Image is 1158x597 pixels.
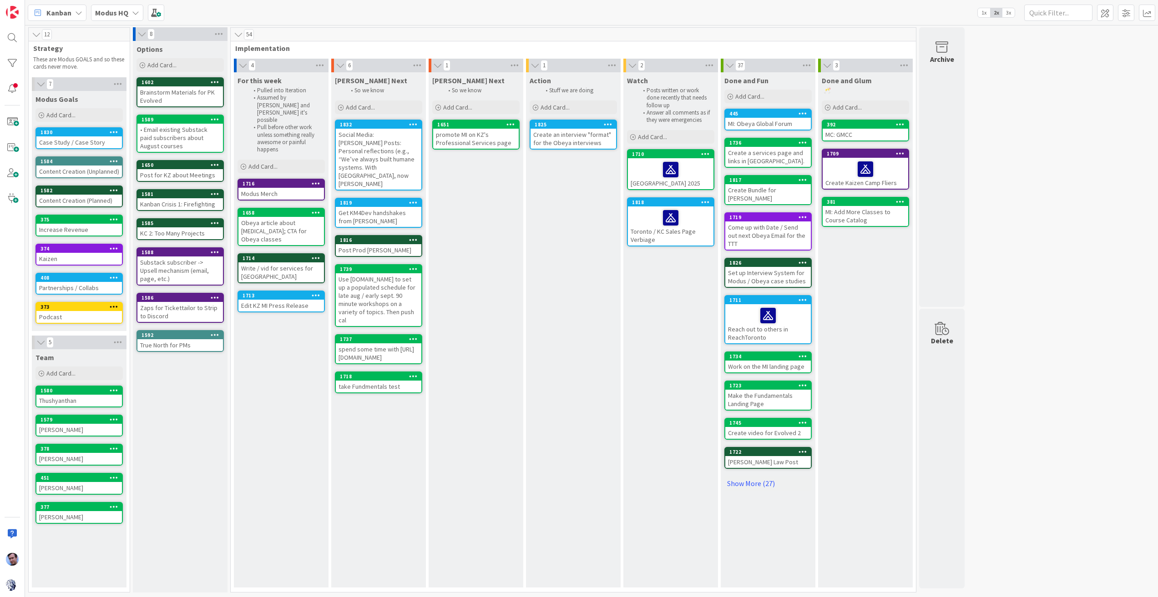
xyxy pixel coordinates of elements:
a: 375Increase Revenue [35,215,123,236]
div: 1714 [238,254,324,262]
a: 1650Post for KZ about Meetings [137,160,224,182]
div: 1826 [729,260,811,266]
a: 1818Toronto / KC Sales Page Verbiage [627,197,714,246]
div: 451[PERSON_NAME] [36,474,122,494]
div: 1658 [243,210,324,216]
a: 377[PERSON_NAME] [35,502,123,524]
div: 1711 [725,296,811,304]
div: 1586Zaps for Tickettailor to Strip to Discord [137,294,223,322]
div: 373 [36,303,122,311]
div: 1734 [729,353,811,360]
div: 1584 [40,158,122,165]
div: Create video for Evolved 2 [725,427,811,439]
div: 1602 [142,79,223,85]
span: Add Card... [638,133,667,141]
div: 375 [36,216,122,224]
div: 1825 [531,120,616,129]
div: Post for KZ about Meetings [137,169,223,181]
div: [PERSON_NAME] [36,511,122,523]
div: Write / vid for services for [GEOGRAPHIC_DATA] [238,262,324,282]
div: Get KM4Dev handshakes from [PERSON_NAME] [336,207,421,227]
div: 1737 [340,336,421,342]
a: 1816Post Prod [PERSON_NAME] [335,235,422,257]
a: 1719Come up with Date / Send out next Obeya Email for the TTT [724,212,812,251]
div: 1709 [823,150,908,158]
div: Obeya article about [MEDICAL_DATA]; CTA for Obeya classes [238,217,324,245]
div: 1722 [729,449,811,455]
div: 1584Content Creation (Unplanned) [36,157,122,177]
div: Kanban Crisis 1: Firefighting [137,198,223,210]
div: 1580Thushyanthan [36,386,122,406]
div: Content Creation (Planned) [36,195,122,206]
div: 1723Make the Fundamentals Landing Page [725,381,811,410]
div: 1817Create Bundle for [PERSON_NAME] [725,176,811,204]
li: Answer all comments as if they were emergencies [638,109,713,124]
div: 1739 [340,266,421,272]
div: 445 [725,110,811,118]
li: Pull before other work unless something really awesome or painful happens [248,124,324,153]
div: 1826 [725,259,811,267]
li: Posts written or work done recently that needs follow up [638,87,713,109]
a: Show More (27) [724,476,812,491]
span: 37 [735,60,745,71]
span: Add Card... [541,103,570,111]
a: 1580Thushyanthan [35,386,123,407]
span: Implementation [235,44,905,53]
a: 1736Create a services page and links in [GEOGRAPHIC_DATA]. [724,138,812,168]
div: 1830Case Study / Case Story [36,128,122,148]
span: Add Card... [46,369,76,377]
div: 1819 [336,199,421,207]
div: 1716Modus Merch [238,180,324,200]
div: 1592 [137,331,223,339]
div: 1658 [238,209,324,217]
span: Strategy [33,44,118,53]
div: 1586 [137,294,223,302]
div: 1716 [238,180,324,188]
div: 1736 [725,139,811,147]
div: 1709 [827,151,908,157]
a: 1718take Fundmentals test [335,371,422,393]
div: 375 [40,216,122,223]
div: Use [DOMAIN_NAME] to set up a populated schedule for late aug / early sept. 90 minute workshops o... [336,273,421,326]
div: 1716 [243,181,324,187]
div: [GEOGRAPHIC_DATA] 2025 [628,158,713,189]
div: MC: GMCC [823,129,908,140]
div: 1739 [336,265,421,273]
div: 1588 [137,248,223,256]
div: [PERSON_NAME] Law Post [725,456,811,468]
div: 1581Kanban Crisis 1: Firefighting [137,190,223,210]
div: 1713 [238,291,324,300]
li: So we know [346,87,421,94]
a: 1716Modus Merch [238,179,325,201]
a: 373Podcast [35,302,123,324]
div: 1719 [729,214,811,221]
span: Watch [627,76,648,85]
div: 1719 [725,213,811,221]
p: 🥂 [824,87,907,94]
div: 1710 [628,150,713,158]
div: 1651 [433,120,519,129]
div: Social Media: [PERSON_NAME] Posts: Personal reflections (e.g., “We’ve always built humane systems... [336,129,421,190]
div: 1832 [336,120,421,129]
div: 1734 [725,352,811,361]
div: 374 [36,245,122,253]
div: 1651promote MI on KZ's Professional Services page [433,120,519,149]
div: 1711 [729,297,811,303]
span: 54 [244,29,254,40]
div: Work on the MI landing page [725,361,811,372]
div: Edit KZ MI Press Release [238,300,324,311]
div: 1581 [142,191,223,197]
div: promote MI on KZ's Professional Services page [433,129,519,149]
div: Create a services page and links in [GEOGRAPHIC_DATA]. [725,147,811,167]
div: 1718 [340,373,421,380]
div: Kaizen [36,253,122,265]
div: 1713 [243,292,324,299]
div: 1602 [137,78,223,86]
div: [PERSON_NAME] [36,424,122,436]
div: 1650 [137,161,223,169]
a: 1589• Email existing Substack paid subscribers about August courses [137,115,224,153]
div: Archive [930,54,954,65]
div: 378 [40,446,122,452]
span: 1 [443,60,450,71]
div: 1592 [142,332,223,338]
